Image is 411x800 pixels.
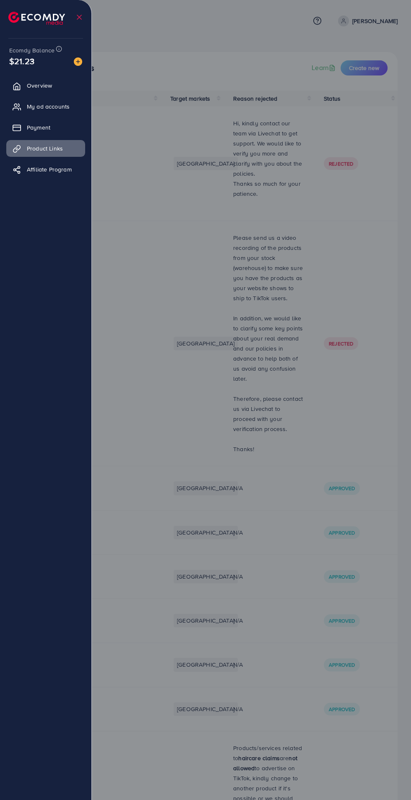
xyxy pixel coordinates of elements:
span: Affiliate Program [27,165,72,174]
a: Affiliate Program [6,161,85,178]
a: Product Links [6,140,85,157]
img: logo [8,12,65,25]
span: My ad accounts [27,102,70,111]
span: Payment [27,123,50,132]
a: My ad accounts [6,98,85,115]
a: Payment [6,119,85,136]
a: Overview [6,77,85,94]
span: $21.23 [9,55,34,67]
span: Product Links [27,144,63,153]
span: Overview [27,81,52,90]
img: image [74,57,82,66]
span: Ecomdy Balance [9,46,55,55]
